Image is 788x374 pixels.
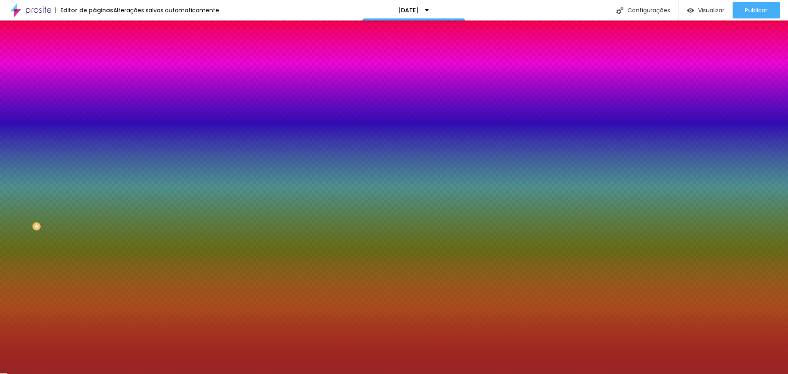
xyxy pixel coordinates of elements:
button: Visualizar [679,2,733,18]
div: Editor de páginas [55,7,113,13]
div: Alterações salvas automaticamente [113,7,219,13]
span: Visualizar [698,7,724,14]
img: Icone [616,7,623,14]
span: Publicar [745,7,767,14]
button: Publicar [733,2,780,18]
p: [DATE] [398,7,419,13]
img: view-1.svg [687,7,694,14]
